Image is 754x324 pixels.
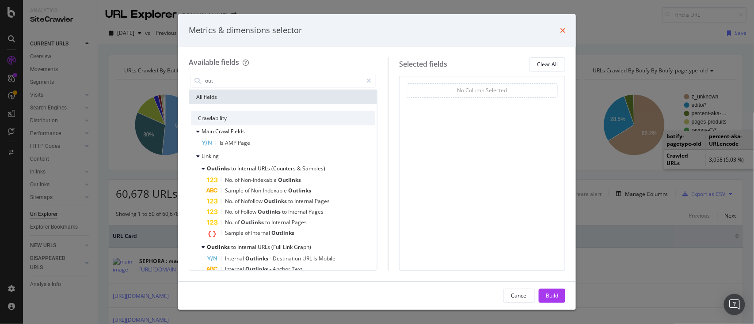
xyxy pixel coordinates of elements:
[251,187,288,194] span: Non-Indexable
[235,208,241,215] span: of
[294,197,315,205] span: Internal
[537,60,558,68] div: Clear All
[288,208,308,215] span: Internal
[207,165,231,172] span: Outlinks
[271,243,283,251] span: (Full
[399,59,447,69] div: Selected fields
[288,197,294,205] span: to
[245,229,251,237] span: of
[251,229,271,237] span: Internal
[235,219,241,226] span: of
[241,197,264,205] span: Nofollow
[560,25,565,36] div: times
[178,14,576,310] div: modal
[245,187,251,194] span: of
[264,197,288,205] span: Outlinks
[273,265,292,273] span: Anchor
[315,197,330,205] span: Pages
[302,255,313,262] span: URL
[238,139,250,147] span: Page
[235,176,241,184] span: of
[225,265,245,273] span: Internal
[283,243,294,251] span: Link
[724,294,745,315] div: Open Intercom Messenger
[189,57,239,67] div: Available fields
[294,243,311,251] span: Graph)
[231,165,237,172] span: to
[258,208,282,215] span: Outlinks
[237,165,258,172] span: Internal
[302,165,325,172] span: Samples)
[225,187,245,194] span: Sample
[225,176,235,184] span: No.
[511,292,528,299] div: Cancel
[189,90,377,104] div: All fields
[271,219,292,226] span: Internal
[241,208,258,215] span: Follow
[265,219,271,226] span: to
[231,243,237,251] span: to
[288,187,311,194] span: Outlinks
[225,219,235,226] span: No.
[245,255,270,262] span: Outlinks
[225,229,245,237] span: Sample
[539,289,565,303] button: Build
[225,139,238,147] span: AMP
[202,128,215,135] span: Main
[546,292,558,299] div: Build
[292,219,307,226] span: Pages
[271,165,297,172] span: (Counters
[231,128,245,135] span: Fields
[189,25,302,36] div: Metrics & dimensions selector
[235,197,241,205] span: of
[308,208,324,215] span: Pages
[241,176,278,184] span: Non-Indexable
[319,255,335,262] span: Mobile
[270,265,273,273] span: -
[258,243,271,251] span: URLs
[220,139,225,147] span: Is
[271,229,294,237] span: Outlinks
[237,243,258,251] span: Internal
[215,128,231,135] span: Crawl
[258,165,271,172] span: URLs
[278,176,301,184] span: Outlinks
[207,243,231,251] span: Outlinks
[225,208,235,215] span: No.
[273,255,302,262] span: Destination
[225,197,235,205] span: No.
[245,265,270,273] span: Outlinks
[457,87,507,94] div: No Column Selected
[503,289,535,303] button: Cancel
[292,265,302,273] span: Text
[204,74,362,87] input: Search by field name
[241,219,265,226] span: Outlinks
[270,255,273,262] span: -
[191,111,375,125] div: Crawlability
[313,255,319,262] span: Is
[225,255,245,262] span: Internal
[297,165,302,172] span: &
[282,208,288,215] span: to
[202,152,219,160] span: Linking
[529,57,565,72] button: Clear All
